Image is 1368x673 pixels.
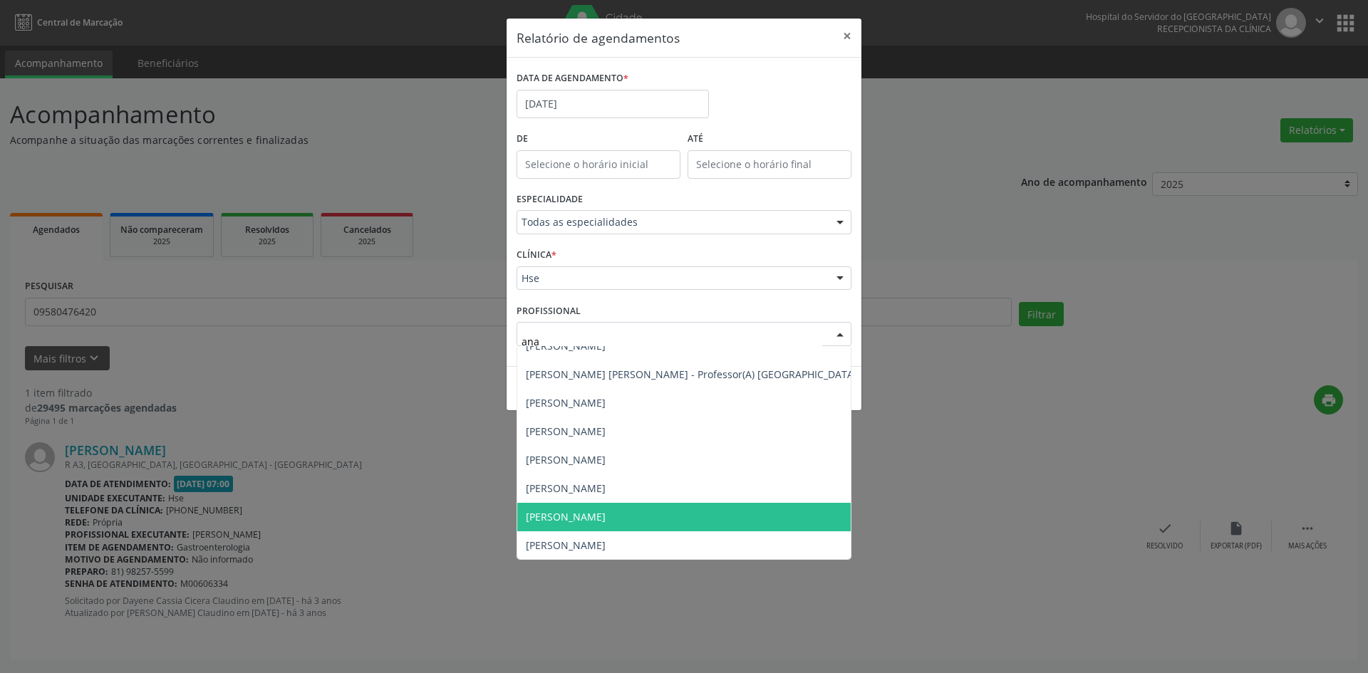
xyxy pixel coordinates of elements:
input: Selecione o horário final [688,150,851,179]
label: ATÉ [688,128,851,150]
span: [PERSON_NAME] [526,538,606,552]
span: [PERSON_NAME] [526,396,606,409]
input: Selecione um profissional [522,327,822,355]
label: PROFISSIONAL [517,300,581,322]
button: Close [833,19,861,53]
span: [PERSON_NAME] [PERSON_NAME] - Professor(A) [GEOGRAPHIC_DATA] [526,367,857,381]
label: CLÍNICA [517,244,556,266]
span: Todas as especialidades [522,215,822,229]
span: [PERSON_NAME] [526,424,606,438]
span: [PERSON_NAME] [526,510,606,523]
span: [PERSON_NAME] [526,481,606,495]
span: [PERSON_NAME] [526,339,606,353]
input: Selecione o horário inicial [517,150,680,179]
span: [PERSON_NAME] [526,453,606,466]
span: Hse [522,271,822,286]
label: DATA DE AGENDAMENTO [517,68,628,90]
h5: Relatório de agendamentos [517,28,680,47]
input: Selecione uma data ou intervalo [517,90,709,118]
label: ESPECIALIDADE [517,189,583,211]
label: De [517,128,680,150]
